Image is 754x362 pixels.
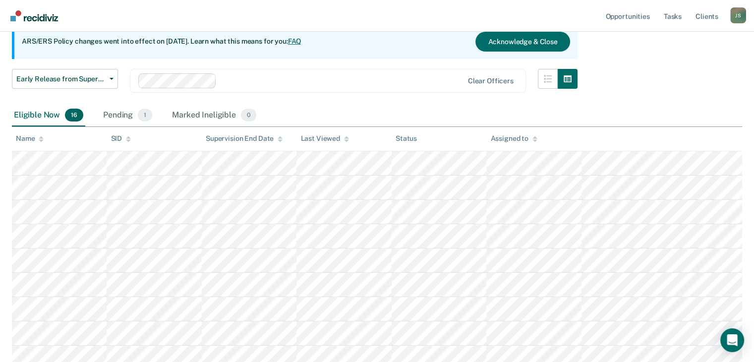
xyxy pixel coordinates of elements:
[170,105,258,126] div: Marked Ineligible0
[490,134,537,143] div: Assigned to
[241,109,256,121] span: 0
[12,105,85,126] div: Eligible Now16
[12,69,118,89] button: Early Release from Supervision
[720,328,744,352] div: Open Intercom Messenger
[468,77,514,85] div: Clear officers
[111,134,131,143] div: SID
[138,109,152,121] span: 1
[10,10,58,21] img: Recidiviz
[16,75,106,83] span: Early Release from Supervision
[65,109,83,121] span: 16
[730,7,746,23] button: Profile dropdown button
[475,32,570,52] button: Acknowledge & Close
[300,134,348,143] div: Last Viewed
[730,7,746,23] div: J S
[22,37,301,47] p: ARS/ERS Policy changes went into effect on [DATE]. Learn what this means for you:
[101,105,154,126] div: Pending1
[206,134,283,143] div: Supervision End Date
[288,37,302,45] a: FAQ
[396,134,417,143] div: Status
[16,134,44,143] div: Name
